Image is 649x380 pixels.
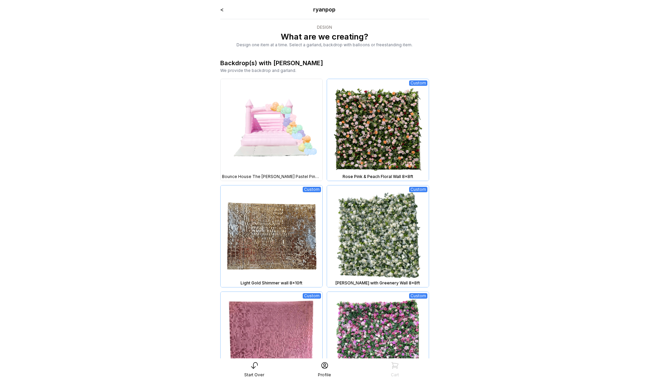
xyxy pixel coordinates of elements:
div: Custom [409,293,427,299]
p: What are we creating? [220,31,429,42]
a: < [220,6,224,13]
div: Custom [303,293,321,299]
img: BKD, 3 Sizes, Bounce House The Kay Pastel Pink Ten Feet [221,79,322,181]
img: Light Gold Shimmer wall 8x10ft [221,185,322,287]
div: Design one item at a time. Select a garland, backdrop with balloons or freestanding item. [220,42,429,48]
div: Custom [409,80,427,86]
div: We provide the backdrop and garland. [220,68,429,73]
div: [PERSON_NAME] with Greenery Wall 8x8ft [328,280,427,286]
div: ryanpop [262,5,387,14]
div: Custom [409,187,427,192]
img: White Rose with Greenery Wall 8x8ft [327,185,429,287]
div: Light Gold Shimmer wall 8x10ft [222,280,321,286]
div: Backdrop(s) with [PERSON_NAME] [220,58,323,68]
div: Profile [318,372,331,378]
div: Custom [303,187,321,192]
img: Rose Pink & Peach Floral Wall 8x8ft [327,79,429,181]
div: Rose Pink & Peach Floral Wall 8x8ft [328,174,427,179]
span: Bounce House The [PERSON_NAME] Pastel Pink Ten Feet [222,174,321,179]
div: Cart [391,372,399,378]
div: Start Over [244,372,264,378]
div: Design [220,25,429,30]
